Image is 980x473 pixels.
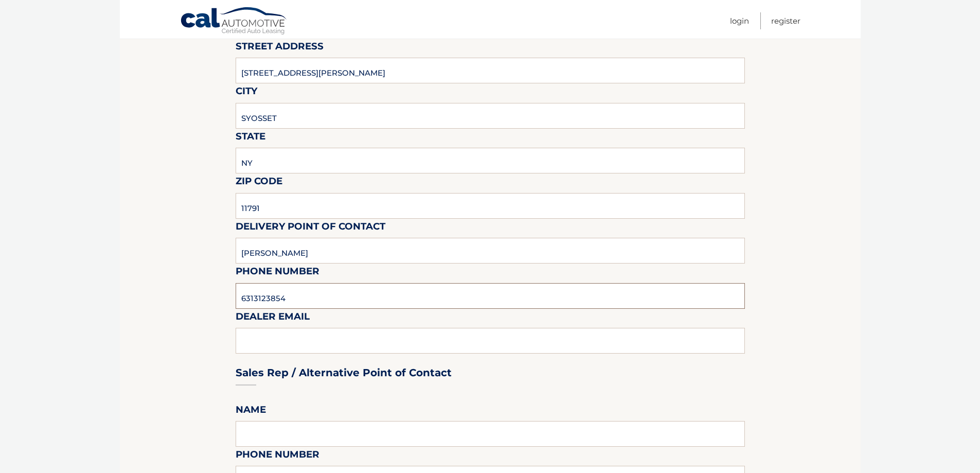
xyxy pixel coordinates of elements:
[236,219,385,238] label: Delivery Point of Contact
[236,39,324,58] label: Street Address
[180,7,288,37] a: Cal Automotive
[771,12,800,29] a: Register
[236,366,452,379] h3: Sales Rep / Alternative Point of Contact
[236,402,266,421] label: Name
[236,173,282,192] label: Zip Code
[730,12,749,29] a: Login
[236,447,319,466] label: Phone Number
[236,264,319,283] label: Phone Number
[236,83,257,102] label: City
[236,309,310,328] label: Dealer Email
[236,129,265,148] label: State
